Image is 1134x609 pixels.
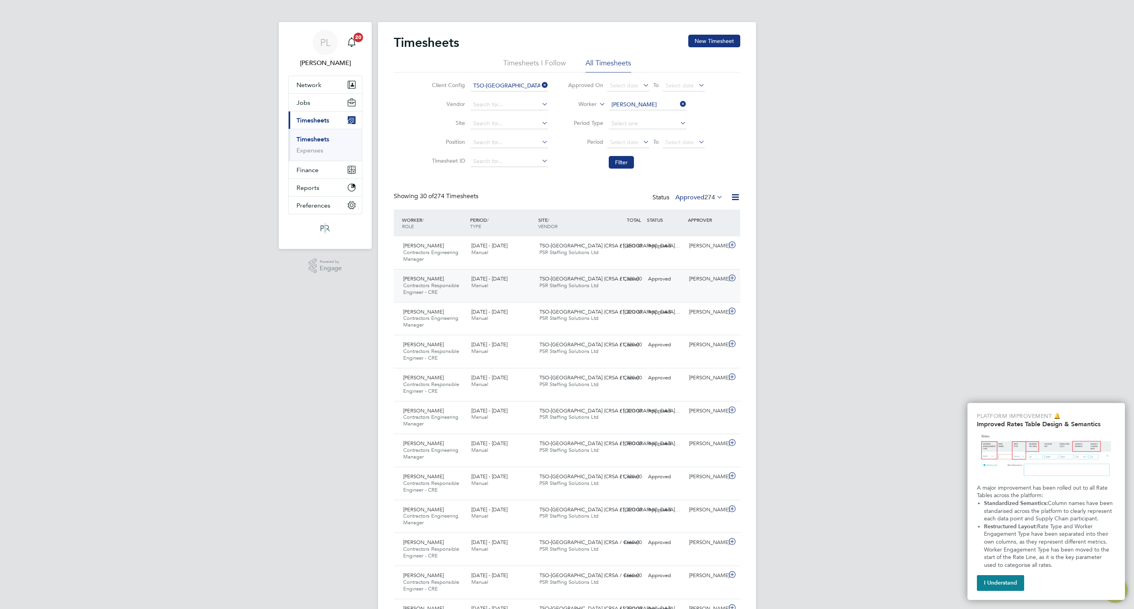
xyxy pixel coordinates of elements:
[604,371,645,384] div: £1,320.00
[984,523,1111,568] span: Rate Type and Worker Engagement Type have been separated into their own columns, as they represen...
[977,420,1115,428] h2: Improved Rates Table Design & Semantics
[627,217,641,223] span: TOTAL
[471,315,488,321] span: Manual
[539,473,639,480] span: TSO-[GEOGRAPHIC_DATA] (CRSA / Crewe)
[471,473,508,480] span: [DATE] - [DATE]
[296,166,319,174] span: Finance
[320,265,342,272] span: Engage
[586,58,631,72] li: All Timesheets
[539,579,598,585] span: PSR Staffing Solutions Ltd
[403,249,458,262] span: Contractors Engineering Manager
[686,273,727,286] div: [PERSON_NAME]
[403,572,444,579] span: [PERSON_NAME]
[609,99,686,110] input: Search for...
[686,240,727,253] div: [PERSON_NAME]
[487,217,489,223] span: /
[539,374,639,381] span: TSO-[GEOGRAPHIC_DATA] (CRSA / Crewe)
[296,184,319,191] span: Reports
[422,217,424,223] span: /
[645,306,686,319] div: Approved
[539,315,598,321] span: PSR Staffing Solutions Ltd
[704,193,715,201] span: 274
[686,405,727,418] div: [PERSON_NAME]
[977,412,1115,420] p: Platform Improvement 🔔
[400,213,468,233] div: WORKER
[651,80,661,90] span: To
[471,275,508,282] span: [DATE] - [DATE]
[403,407,444,414] span: [PERSON_NAME]
[675,193,723,201] label: Approved
[288,222,362,235] a: Go to home page
[539,381,598,388] span: PSR Staffing Solutions Ltd
[471,99,548,110] input: Search for...
[354,33,363,42] span: 20
[471,506,508,513] span: [DATE] - [DATE]
[471,137,548,148] input: Search for...
[686,213,727,227] div: APPROVER
[604,306,645,319] div: £1,320.00
[471,579,488,585] span: Manual
[471,118,548,129] input: Search for...
[977,484,1115,499] p: A major improvement has been rolled out to all Rate Tables across the platform:
[471,308,508,315] span: [DATE] - [DATE]
[604,536,645,549] div: £660.00
[645,536,686,549] div: Approved
[430,119,465,126] label: Site
[403,579,459,592] span: Contractors Responsible Engineer - CRE
[430,138,465,145] label: Position
[536,213,604,233] div: SITE
[403,315,458,328] span: Contractors Engineering Manager
[288,30,362,68] a: Go to account details
[561,100,597,108] label: Worker
[568,119,603,126] label: Period Type
[471,572,508,579] span: [DATE] - [DATE]
[430,100,465,108] label: Vendor
[609,118,686,129] input: Select one
[320,258,342,265] span: Powered by
[539,546,598,552] span: PSR Staffing Solutions Ltd
[471,156,548,167] input: Search for...
[645,470,686,483] div: Approved
[471,440,508,447] span: [DATE] - [DATE]
[645,569,686,582] div: Approved
[403,275,444,282] span: [PERSON_NAME]
[686,306,727,319] div: [PERSON_NAME]
[686,569,727,582] div: [PERSON_NAME]
[539,249,598,256] span: PSR Staffing Solutions Ltd
[977,575,1024,591] button: I Understand
[403,381,459,394] span: Contractors Responsible Engineer - CRE
[403,414,458,427] span: Contractors Engineering Manager
[403,308,444,315] span: [PERSON_NAME]
[645,371,686,384] div: Approved
[568,138,603,145] label: Period
[967,403,1125,600] div: Improved Rate Table Semantics
[538,223,558,229] span: VENDOR
[430,82,465,89] label: Client Config
[539,308,680,315] span: TSO-[GEOGRAPHIC_DATA] (CRSA / [GEOGRAPHIC_DATA]…
[403,546,459,559] span: Contractors Responsible Engineer - CRE
[468,213,536,233] div: PERIOD
[471,512,488,519] span: Manual
[288,58,362,68] span: Paul Ledingham
[403,539,444,546] span: [PERSON_NAME]
[645,338,686,351] div: Approved
[471,546,488,552] span: Manual
[568,82,603,89] label: Approved On
[471,249,488,256] span: Manual
[403,341,444,348] span: [PERSON_NAME]
[688,35,740,47] button: New Timesheet
[665,82,694,89] span: Select date
[686,470,727,483] div: [PERSON_NAME]
[686,503,727,516] div: [PERSON_NAME]
[394,192,480,201] div: Showing
[604,470,645,483] div: £1,320.00
[984,500,1048,507] strong: Standardized Semantics:
[604,405,645,418] div: £1,320.00
[403,506,444,513] span: [PERSON_NAME]
[686,437,727,450] div: [PERSON_NAME]
[296,202,330,209] span: Preferences
[539,414,598,420] span: PSR Staffing Solutions Ltd
[403,374,444,381] span: [PERSON_NAME]
[539,506,680,513] span: TSO-[GEOGRAPHIC_DATA] (CRSA / [GEOGRAPHIC_DATA]…
[296,99,310,106] span: Jobs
